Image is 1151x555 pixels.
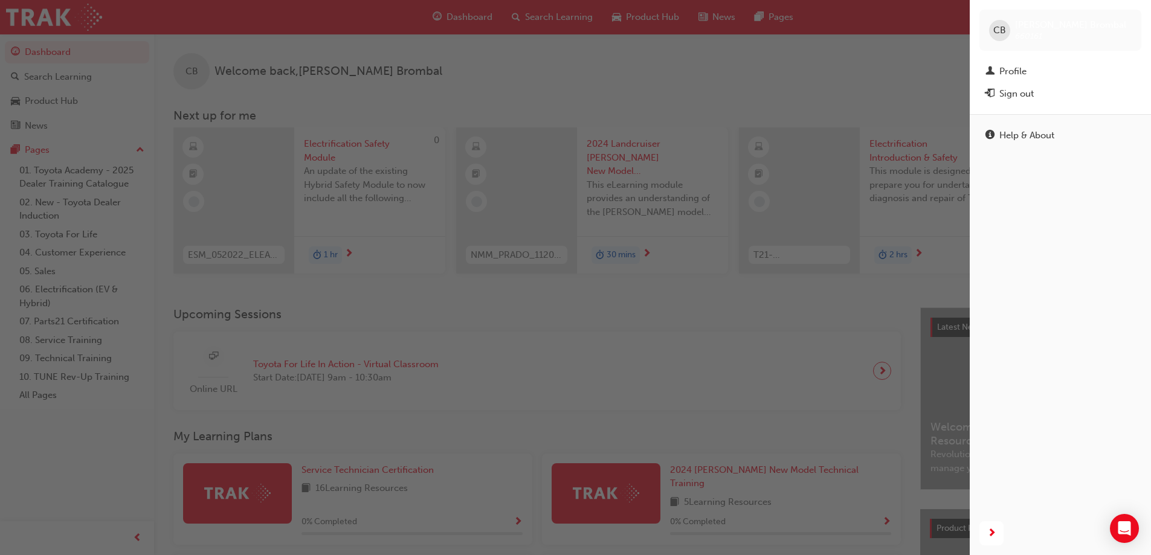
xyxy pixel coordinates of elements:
[999,129,1054,143] div: Help & About
[993,24,1006,37] span: CB
[999,65,1027,79] div: Profile
[1015,31,1042,41] span: 660161
[979,83,1141,105] button: Sign out
[1110,514,1139,543] div: Open Intercom Messenger
[985,89,995,100] span: exit-icon
[987,526,996,541] span: next-icon
[985,130,995,141] span: info-icon
[979,60,1141,83] a: Profile
[999,87,1034,101] div: Sign out
[979,124,1141,147] a: Help & About
[985,66,995,77] span: man-icon
[1015,19,1126,30] span: [PERSON_NAME] Brombal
